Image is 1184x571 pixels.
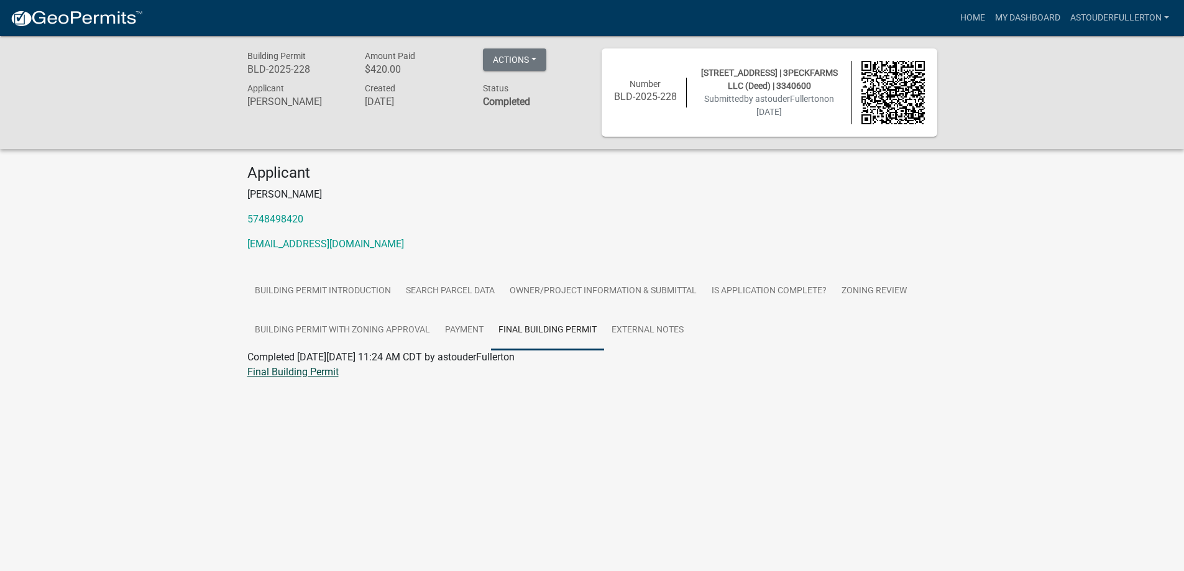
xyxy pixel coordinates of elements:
[247,51,306,61] span: Building Permit
[398,272,502,311] a: Search Parcel Data
[247,63,347,75] h6: BLD-2025-228
[701,68,838,91] span: [STREET_ADDRESS] | 3PECKFARMS LLC (Deed) | 3340600
[365,83,395,93] span: Created
[630,79,661,89] span: Number
[247,238,404,250] a: [EMAIL_ADDRESS][DOMAIN_NAME]
[491,311,604,350] a: Final Building Permit
[365,96,464,107] h6: [DATE]
[247,164,937,182] h4: Applicant
[247,272,398,311] a: Building Permit Introduction
[861,61,925,124] img: QR code
[247,213,303,225] a: 5748498420
[744,94,824,104] span: by astouderFullerton
[483,96,530,107] strong: Completed
[614,91,677,103] h6: BLD-2025-228
[247,311,438,350] a: Building Permit with Zoning Approval
[483,83,508,93] span: Status
[365,51,415,61] span: Amount Paid
[704,272,834,311] a: Is Application Complete?
[365,63,464,75] h6: $420.00
[247,366,339,378] a: Final Building Permit
[1065,6,1174,30] a: astouderFullerton
[834,272,914,311] a: Zoning Review
[704,94,834,117] span: Submitted on [DATE]
[990,6,1065,30] a: My Dashboard
[247,187,937,202] p: [PERSON_NAME]
[247,96,347,107] h6: [PERSON_NAME]
[247,351,515,363] span: Completed [DATE][DATE] 11:24 AM CDT by astouderFullerton
[502,272,704,311] a: Owner/Project Information & Submittal
[604,311,691,350] a: External Notes
[483,48,546,71] button: Actions
[247,83,284,93] span: Applicant
[955,6,990,30] a: Home
[438,311,491,350] a: Payment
